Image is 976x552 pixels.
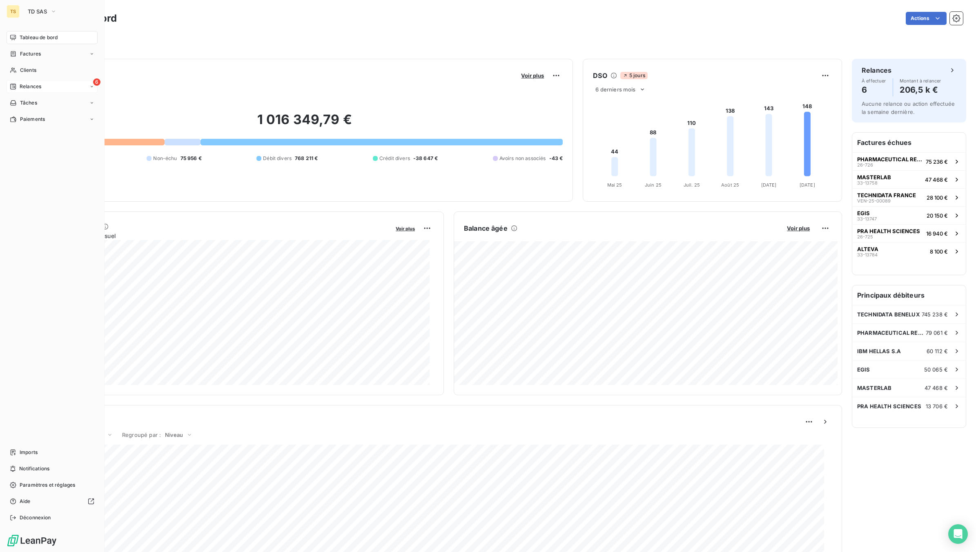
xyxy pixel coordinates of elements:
span: Aide [20,498,31,505]
img: Logo LeanPay [7,534,57,547]
span: 8 100 € [930,248,948,255]
span: 50 065 € [924,366,948,373]
tspan: Août 25 [721,182,739,188]
span: EGIS [857,366,870,373]
span: 6 derniers mois [595,86,635,93]
span: Paiements [20,116,45,123]
button: Actions [906,12,947,25]
span: Montant à relancer [900,78,941,83]
span: -43 € [549,155,563,162]
h6: Principaux débiteurs [852,285,966,305]
button: PHARMACEUTICAL RESEARCH ASSOC. INC.26-72675 236 € [852,152,966,170]
tspan: Juil. 25 [684,182,700,188]
span: 33-13784 [857,252,878,257]
span: Voir plus [521,72,544,79]
span: Déconnexion [20,514,51,521]
span: Chiffre d'affaires mensuel [46,231,390,240]
h6: Relances [862,65,891,75]
span: Niveau [165,432,183,438]
span: 6 [93,78,100,86]
tspan: Mai 25 [607,182,622,188]
span: 20 150 € [927,212,948,219]
span: VEN-25-00089 [857,198,891,203]
tspan: [DATE] [761,182,777,188]
span: EGIS [857,210,870,216]
div: TS [7,5,20,18]
span: Aucune relance ou action effectuée la semaine dernière. [862,100,955,115]
span: 75 956 € [180,155,202,162]
button: MASTERLAB33-1375847 468 € [852,170,966,188]
h6: Balance âgée [464,223,508,233]
h4: 206,5 k € [900,83,941,96]
span: MASTERLAB [857,385,891,391]
button: EGIS33-1374720 150 € [852,206,966,224]
span: TD SAS [28,8,47,15]
span: Clients [20,67,36,74]
button: Voir plus [393,225,417,232]
span: Voir plus [787,225,810,231]
span: 33-13747 [857,216,877,221]
span: MASTERLAB [857,174,891,180]
span: Tâches [20,99,37,107]
span: 47 468 € [925,176,948,183]
span: Regroupé par : [122,432,161,438]
button: ALTEVA33-137848 100 € [852,242,966,260]
button: Voir plus [519,72,546,79]
span: 5 jours [620,72,648,79]
span: TECHNIDATA BENELUX [857,311,920,318]
h6: DSO [593,71,607,80]
span: 75 236 € [926,158,948,165]
span: 26-725 [857,234,873,239]
a: Aide [7,495,98,508]
span: TECHNIDATA FRANCE [857,192,916,198]
span: Paramètres et réglages [20,481,75,489]
span: PHARMACEUTICAL RESEARCH ASSOC. INC. [857,156,923,162]
span: ALTEVA [857,246,878,252]
span: Notifications [19,465,49,472]
span: PRA HEALTH SCIENCES [857,228,920,234]
span: Crédit divers [379,155,410,162]
span: Avoirs non associés [499,155,546,162]
span: 26-726 [857,162,873,167]
span: 47 468 € [925,385,948,391]
span: 768 211 € [295,155,318,162]
span: 79 061 € [926,329,948,336]
span: Voir plus [396,226,415,231]
tspan: [DATE] [800,182,815,188]
span: 33-13758 [857,180,878,185]
span: PRA HEALTH SCIENCES [857,403,921,410]
tspan: Juin 25 [645,182,662,188]
button: TECHNIDATA FRANCEVEN-25-0008928 100 € [852,188,966,206]
span: Factures [20,50,41,58]
span: Tableau de bord [20,34,58,41]
span: 745 238 € [922,311,948,318]
span: PHARMACEUTICAL RESEARCH ASSOC. INC. [857,329,926,336]
span: À effectuer [862,78,886,83]
span: 16 940 € [926,230,948,237]
span: 13 706 € [926,403,948,410]
span: Imports [20,449,38,456]
button: PRA HEALTH SCIENCES26-72516 940 € [852,224,966,242]
span: Non-échu [153,155,177,162]
span: -38 647 € [413,155,438,162]
span: 28 100 € [927,194,948,201]
span: Relances [20,83,41,90]
span: 60 112 € [927,348,948,354]
h4: 6 [862,83,886,96]
span: IBM HELLAS S.A [857,348,901,354]
div: Open Intercom Messenger [948,524,968,544]
span: Débit divers [263,155,292,162]
h6: Factures échues [852,133,966,152]
h2: 1 016 349,79 € [46,111,563,136]
button: Voir plus [784,225,812,232]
